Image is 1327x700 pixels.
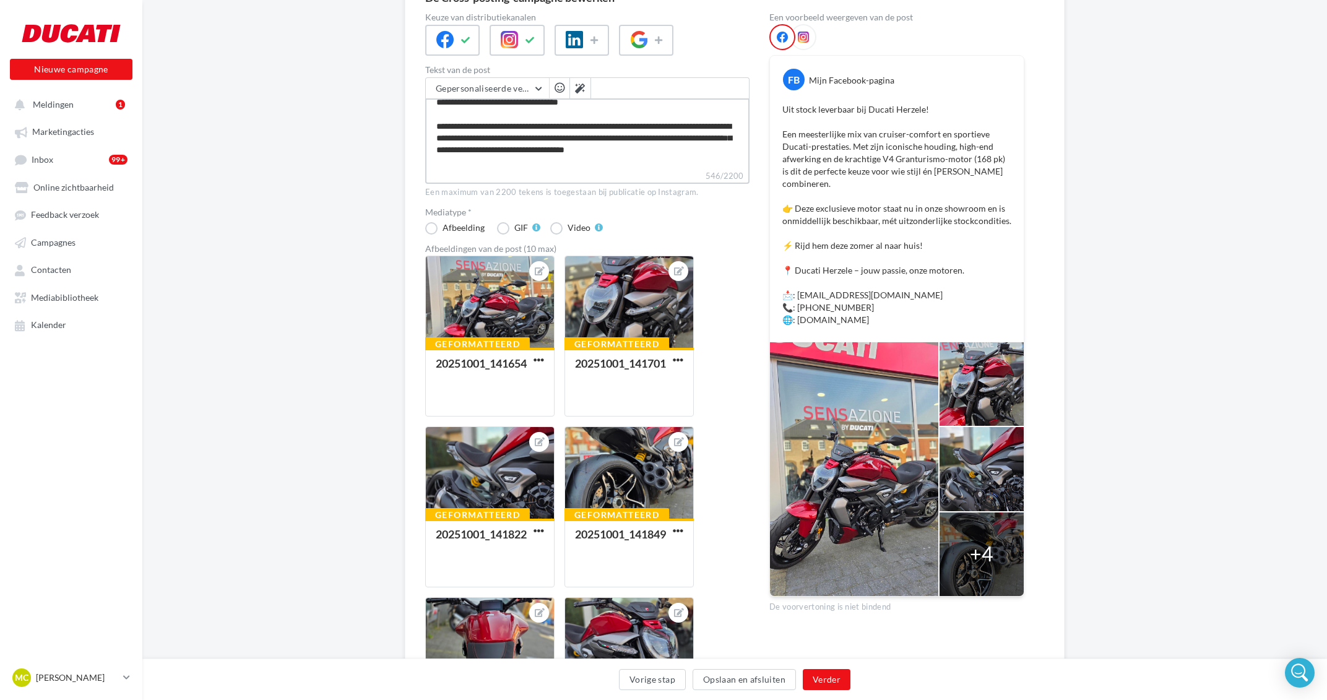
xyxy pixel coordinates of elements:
[769,597,1024,613] div: De voorvertoning is niet bindend
[436,83,540,93] span: Gepersonaliseerde velden
[31,237,76,248] span: Campagnes
[436,356,527,370] div: 20251001_141654
[7,313,135,335] a: Kalender
[782,103,1011,326] p: Uit stock leverbaar bij Ducati Herzele! Een meesterlijke mix van cruiser-comfort en sportieve Duc...
[425,337,530,351] div: Geformatteerd
[425,187,750,198] div: Een maximum van 2200 tekens is toegestaan bij publicatie op Instagram.
[7,176,135,198] a: Online zichtbaarheid
[7,286,135,308] a: Mediabibliotheek
[36,672,118,684] p: [PERSON_NAME]
[425,13,750,22] label: Keuze van distributiekanalen
[10,59,132,80] button: Nieuwe campagne
[109,155,128,165] div: 99+
[32,127,94,137] span: Marketingacties
[970,540,993,568] div: +4
[619,669,686,690] button: Vorige stap
[803,669,850,690] button: Verder
[116,100,125,110] div: 1
[10,666,132,689] a: MC [PERSON_NAME]
[443,223,485,232] div: Afbeelding
[425,66,750,74] label: Tekst van de post
[783,69,805,90] div: FB
[436,527,527,541] div: 20251001_141822
[32,154,53,165] span: Inbox
[1285,658,1315,688] div: Open Intercom Messenger
[31,210,99,220] span: Feedback verzoek
[33,99,74,110] span: Meldingen
[31,292,98,303] span: Mediabibliotheek
[769,13,1024,22] div: Een voorbeeld weergeven van de post
[425,508,530,522] div: Geformatteerd
[564,337,669,351] div: Geformatteerd
[426,78,549,99] button: Gepersonaliseerde velden
[7,148,135,171] a: Inbox99+
[7,120,135,142] a: Marketingacties
[425,170,750,184] label: 546/2200
[33,182,114,192] span: Online zichtbaarheid
[564,508,669,522] div: Geformatteerd
[15,672,28,684] span: MC
[809,74,894,87] div: Mijn Facebook-pagina
[575,527,666,541] div: 20251001_141849
[425,208,750,217] label: Mediatype *
[7,258,135,280] a: Contacten
[693,669,796,690] button: Opslaan en afsluiten
[31,265,71,275] span: Contacten
[514,223,528,232] div: GIF
[7,93,130,115] button: Meldingen 1
[31,320,66,331] span: Kalender
[425,244,750,253] div: Afbeeldingen van de post (10 max)
[575,356,666,370] div: 20251001_141701
[7,203,135,225] a: Feedback verzoek
[7,231,135,253] a: Campagnes
[568,223,590,232] div: Video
